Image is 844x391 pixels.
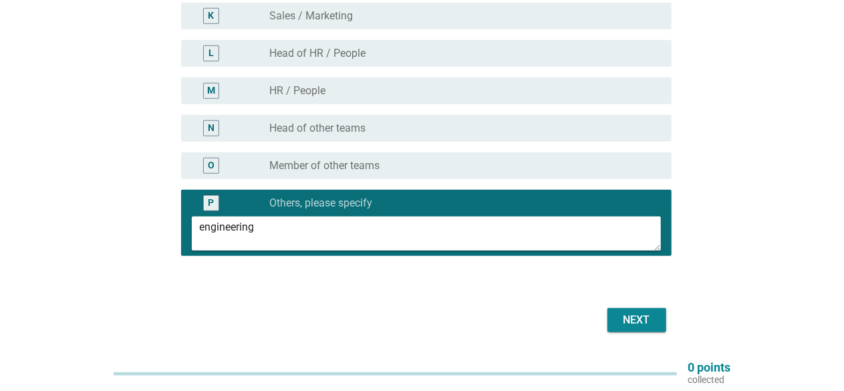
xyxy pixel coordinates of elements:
[208,47,214,61] div: L
[607,308,666,332] button: Next
[208,9,214,23] div: K
[208,197,214,211] div: P
[688,362,730,374] p: 0 points
[270,122,366,135] label: Head of other teams
[270,197,373,210] label: Others, please specify
[207,84,215,98] div: M
[208,159,215,173] div: O
[208,122,215,136] div: N
[618,312,656,328] div: Next
[270,159,380,172] label: Member of other teams
[688,374,730,386] p: collected
[270,47,366,60] label: Head of HR / People
[270,9,354,23] label: Sales / Marketing
[270,84,326,98] label: HR / People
